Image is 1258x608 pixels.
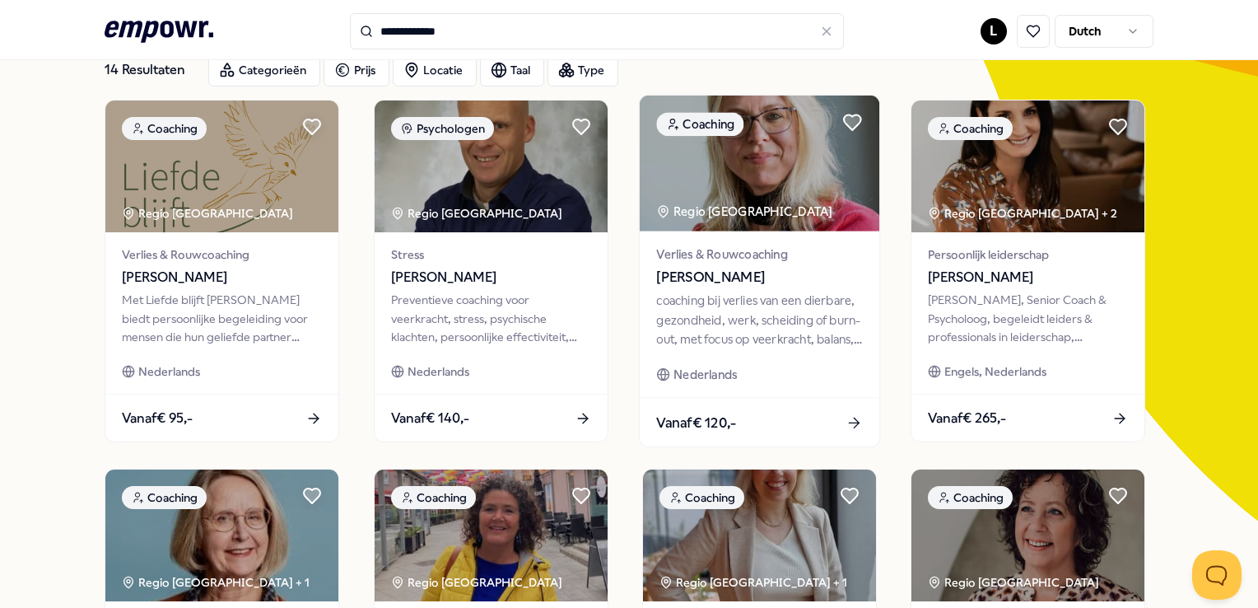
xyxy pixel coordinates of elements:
button: Taal [480,54,544,87]
div: Regio [GEOGRAPHIC_DATA] [391,573,565,592]
span: Nederlands [138,362,200,381]
span: Verlies & Rouwcoaching [656,245,862,264]
span: Stress [391,246,591,264]
div: Coaching [659,486,744,509]
span: [PERSON_NAME] [656,267,862,288]
span: Persoonlijk leiderschap [928,246,1128,264]
div: Coaching [122,117,207,140]
a: package imageCoachingRegio [GEOGRAPHIC_DATA] Verlies & Rouwcoaching[PERSON_NAME]coaching bij verl... [639,95,881,448]
img: package image [375,101,608,232]
button: Prijs [324,54,389,87]
img: package image [643,470,876,601]
button: Categorieën [208,54,320,87]
div: Regio [GEOGRAPHIC_DATA] [928,573,1102,592]
button: Locatie [393,54,477,87]
img: package image [640,96,879,232]
div: Coaching [656,112,743,136]
button: L [981,18,1007,44]
span: Vanaf € 120,- [656,412,736,433]
div: Coaching [928,117,1013,140]
div: Regio [GEOGRAPHIC_DATA] + 2 [928,204,1117,222]
div: Coaching [928,486,1013,509]
img: package image [105,470,338,601]
span: [PERSON_NAME] [928,267,1128,288]
img: package image [105,101,338,232]
div: 14 Resultaten [105,54,195,87]
span: Nederlands [408,362,469,381]
span: Verlies & Rouwcoaching [122,246,322,264]
iframe: Help Scout Beacon - Open [1192,550,1242,600]
span: Vanaf € 265,- [928,408,1006,429]
span: Nederlands [673,365,737,384]
div: Met Liefde blijft [PERSON_NAME] biedt persoonlijke begeleiding voor mensen die hun geliefde partn... [122,291,322,346]
div: coaching bij verlies van een dierbare, gezondheid, werk, scheiding of burn-out, met focus op veer... [656,292,862,348]
a: package imageCoachingRegio [GEOGRAPHIC_DATA] Verlies & Rouwcoaching[PERSON_NAME]Met Liefde blijft... [105,100,339,442]
div: Regio [GEOGRAPHIC_DATA] + 1 [122,573,310,592]
div: Regio [GEOGRAPHIC_DATA] [656,202,835,221]
div: Psychologen [391,117,494,140]
a: package imageCoachingRegio [GEOGRAPHIC_DATA] + 2Persoonlijk leiderschap[PERSON_NAME][PERSON_NAME]... [911,100,1145,442]
div: Regio [GEOGRAPHIC_DATA] [391,204,565,222]
div: [PERSON_NAME], Senior Coach & Psycholoog, begeleidt leiders & professionals in leiderschap, loopb... [928,291,1128,346]
span: [PERSON_NAME] [122,267,322,288]
span: [PERSON_NAME] [391,267,591,288]
div: Regio [GEOGRAPHIC_DATA] [122,204,296,222]
input: Search for products, categories or subcategories [350,13,844,49]
span: Engels, Nederlands [944,362,1046,381]
img: package image [911,470,1144,601]
img: package image [375,470,608,601]
div: Coaching [391,486,476,509]
span: Vanaf € 95,- [122,408,193,429]
span: Vanaf € 140,- [391,408,469,429]
div: Preventieve coaching voor veerkracht, stress, psychische klachten, persoonlijke effectiviteit, ge... [391,291,591,346]
button: Type [547,54,618,87]
div: Regio [GEOGRAPHIC_DATA] + 1 [659,573,847,592]
a: package imagePsychologenRegio [GEOGRAPHIC_DATA] Stress[PERSON_NAME]Preventieve coaching voor veer... [374,100,608,442]
img: package image [911,101,1144,232]
div: Coaching [122,486,207,509]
